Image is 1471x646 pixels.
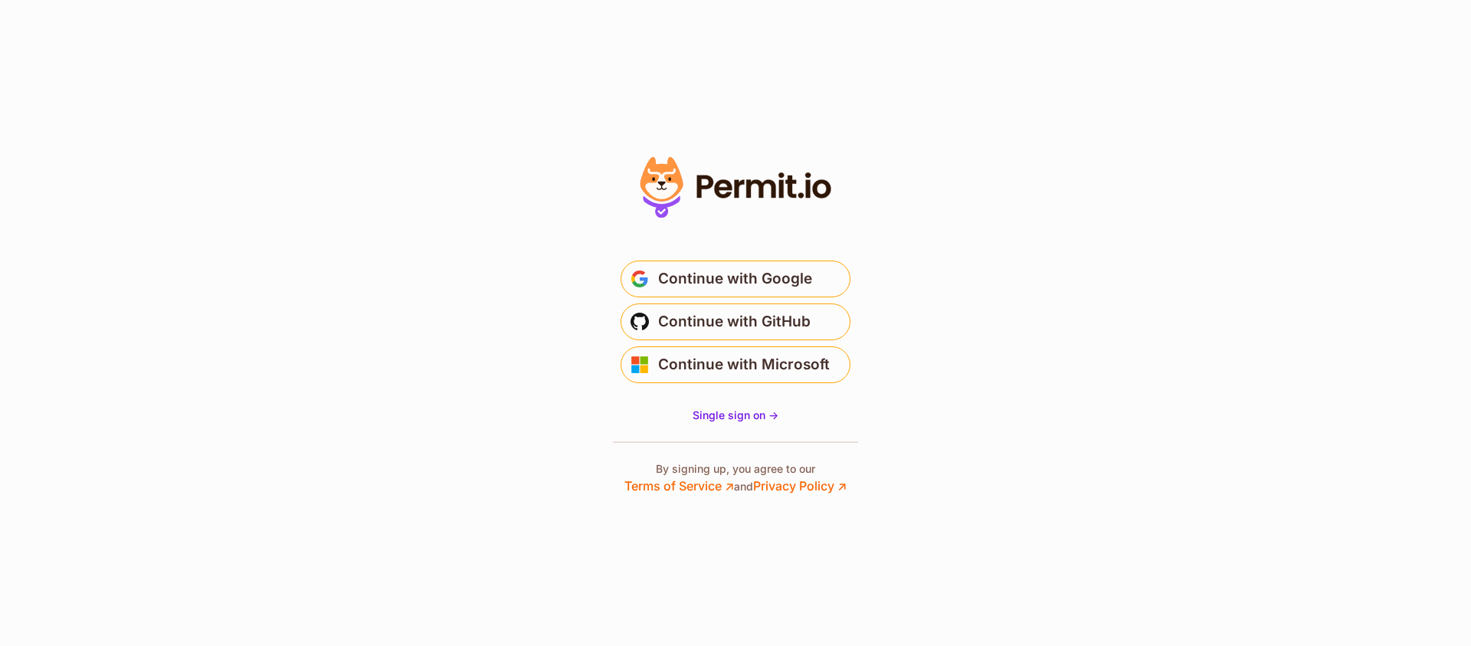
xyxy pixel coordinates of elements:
a: Privacy Policy ↗ [753,478,847,494]
button: Continue with Microsoft [621,346,850,383]
span: Continue with Google [658,267,812,291]
span: Single sign on -> [693,408,778,421]
button: Continue with GitHub [621,303,850,340]
p: By signing up, you agree to our and [624,461,847,495]
a: Single sign on -> [693,408,778,423]
span: Continue with GitHub [658,310,811,334]
button: Continue with Google [621,261,850,297]
span: Continue with Microsoft [658,353,830,377]
a: Terms of Service ↗ [624,478,734,494]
